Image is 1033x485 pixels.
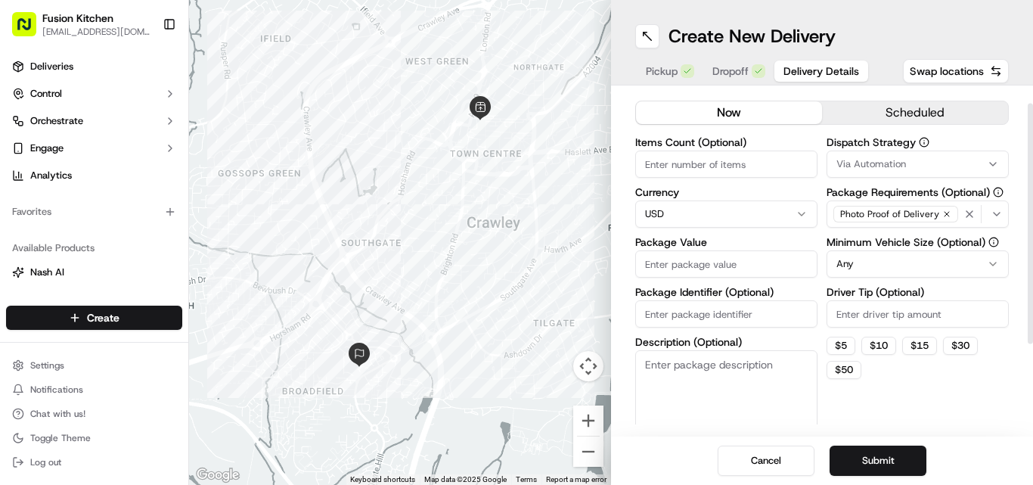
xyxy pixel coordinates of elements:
button: Fusion Kitchen [42,11,113,26]
button: Start new chat [257,149,275,167]
span: Settings [30,359,64,372]
button: [EMAIL_ADDRESS][DOMAIN_NAME] [42,26,150,38]
div: Favorites [6,200,182,224]
span: Pylon [150,373,183,384]
a: Deliveries [6,54,182,79]
button: Swap locations [903,59,1009,83]
a: Open this area in Google Maps (opens a new window) [193,465,243,485]
label: Items Count (Optional) [635,137,817,148]
img: Nash [15,15,45,45]
img: 1736555255976-a54dd68f-1ca7-489b-9aae-adbdc363a1c4 [30,276,42,288]
button: Fleet [6,288,182,312]
span: API Documentation [143,338,243,353]
span: Orchestrate [30,114,83,128]
label: Currency [635,187,817,197]
span: Knowledge Base [30,338,116,353]
span: [PERSON_NAME] [47,275,123,288]
span: Notifications [30,384,83,396]
input: Enter driver tip amount [827,300,1009,328]
span: Nash AI [30,266,64,279]
button: Zoom out [573,437,603,467]
a: Fleet [12,293,176,306]
button: Settings [6,355,182,376]
button: Via Automation [827,151,1009,178]
span: Control [30,87,62,101]
label: Package Requirements (Optional) [827,187,1009,197]
div: Past conversations [15,197,101,209]
button: Submit [830,446,926,476]
div: 💻 [128,340,140,352]
button: scheduled [822,101,1008,124]
span: Deliveries [30,60,73,73]
input: Enter package identifier [635,300,817,328]
input: Got a question? Start typing here... [39,98,272,113]
span: Via Automation [836,157,906,171]
span: Log out [30,456,61,468]
button: Chat with us! [6,403,182,424]
a: Powered byPylon [107,372,183,384]
button: Package Requirements (Optional) [993,187,1004,197]
button: Map camera controls [573,351,603,381]
button: Zoom in [573,406,603,436]
a: Terms (opens in new tab) [516,475,537,483]
button: Control [6,82,182,106]
img: 1732323095091-59ea418b-cfe3-43c8-9ae0-d0d06d6fd42c [32,145,59,172]
label: Dispatch Strategy [827,137,1009,148]
button: Dispatch Strategy [919,137,929,148]
button: Orchestrate [6,109,182,133]
button: $10 [861,337,896,355]
a: 📗Knowledge Base [9,332,122,359]
a: Analytics [6,163,182,188]
span: Photo Proof of Delivery [840,208,939,220]
span: Analytics [30,169,72,182]
button: Fusion Kitchen[EMAIL_ADDRESS][DOMAIN_NAME] [6,6,157,42]
input: Enter package value [635,250,817,278]
button: Cancel [718,446,814,476]
button: $30 [943,337,978,355]
div: We're available if you need us! [68,160,208,172]
a: 💻API Documentation [122,332,249,359]
span: Swap locations [910,64,984,79]
button: Photo Proof of Delivery [827,201,1009,228]
a: Report a map error [546,475,606,483]
button: Keyboard shortcuts [350,474,415,485]
p: Welcome 👋 [15,61,275,85]
span: 3:01 PM [134,275,170,288]
button: Notifications [6,379,182,400]
button: Log out [6,452,182,473]
h1: Create New Delivery [669,24,836,48]
div: Start new chat [68,145,248,160]
span: Fleet [30,293,52,306]
span: Create [87,310,119,325]
label: Minimum Vehicle Size (Optional) [827,237,1009,247]
button: Engage [6,136,182,160]
span: Engage [30,141,64,155]
button: $15 [902,337,937,355]
label: Package Value [635,237,817,247]
button: Toggle Theme [6,427,182,449]
img: Bea Lacdao [15,261,39,285]
span: Map data ©2025 Google [424,475,507,483]
label: Driver Tip (Optional) [827,287,1009,297]
span: Toggle Theme [30,432,91,444]
button: Minimum Vehicle Size (Optional) [988,237,999,247]
label: Package Identifier (Optional) [635,287,817,297]
input: Enter number of items [635,151,817,178]
label: Description (Optional) [635,337,817,347]
button: See all [234,194,275,212]
div: Available Products [6,236,182,260]
span: 3:01 PM [58,235,95,247]
span: • [50,235,55,247]
button: $50 [827,361,861,379]
span: • [126,275,131,288]
div: 📗 [15,340,27,352]
span: Pickup [646,64,678,79]
button: now [636,101,822,124]
button: Nash AI [6,260,182,284]
img: Google [193,465,243,485]
button: Create [6,306,182,330]
span: Dropoff [712,64,749,79]
a: Nash AI [12,266,176,279]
